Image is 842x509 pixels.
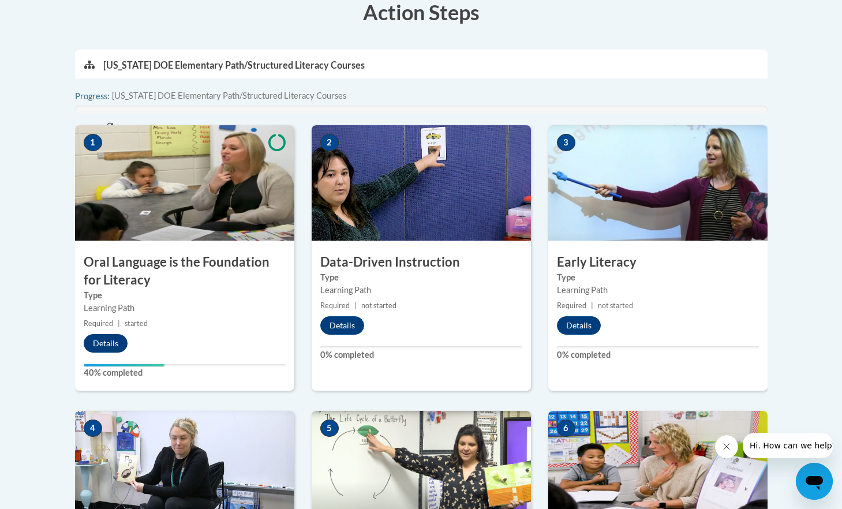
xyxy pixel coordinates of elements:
span: 3 [557,134,575,151]
span: Required [557,301,586,310]
h3: Early Literacy [548,253,768,271]
span: Required [84,319,113,328]
span: not started [361,301,396,310]
label: 40% completed [84,366,286,379]
img: Course Image [548,125,768,241]
iframe: Button to launch messaging window [796,463,833,500]
img: Course Image [312,125,531,241]
iframe: Close message [715,435,738,458]
label: Type [320,271,522,284]
label: Type [557,271,759,284]
span: 4 [84,420,102,437]
span: 2 [320,134,339,151]
span: Required [320,301,350,310]
span: started [125,319,148,328]
span: | [118,319,120,328]
span: 5 [320,420,339,437]
label: Progress: [75,90,141,103]
div: Learning Path [84,302,286,315]
h3: Data-Driven Instruction [312,253,531,271]
div: Learning Path [557,284,759,297]
span: Hi. How can we help? [7,8,93,17]
span: | [591,301,593,310]
label: 0% completed [320,349,522,361]
h3: Oral Language is the Foundation for Literacy [75,253,294,289]
label: 0% completed [557,349,759,361]
span: 1 [84,134,102,151]
p: [US_STATE] DOE Elementary Path/Structured Literacy Courses [103,59,365,72]
button: Details [557,316,601,335]
button: Details [320,316,364,335]
div: Your progress [84,364,164,366]
span: 6 [557,420,575,437]
span: [US_STATE] DOE Elementary Path/Structured Literacy Courses [112,89,346,102]
label: Type [84,289,286,302]
img: Course Image [75,125,294,241]
div: Learning Path [320,284,522,297]
span: | [354,301,357,310]
span: not started [598,301,633,310]
iframe: Message from company [743,433,833,458]
button: Details [84,334,128,353]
